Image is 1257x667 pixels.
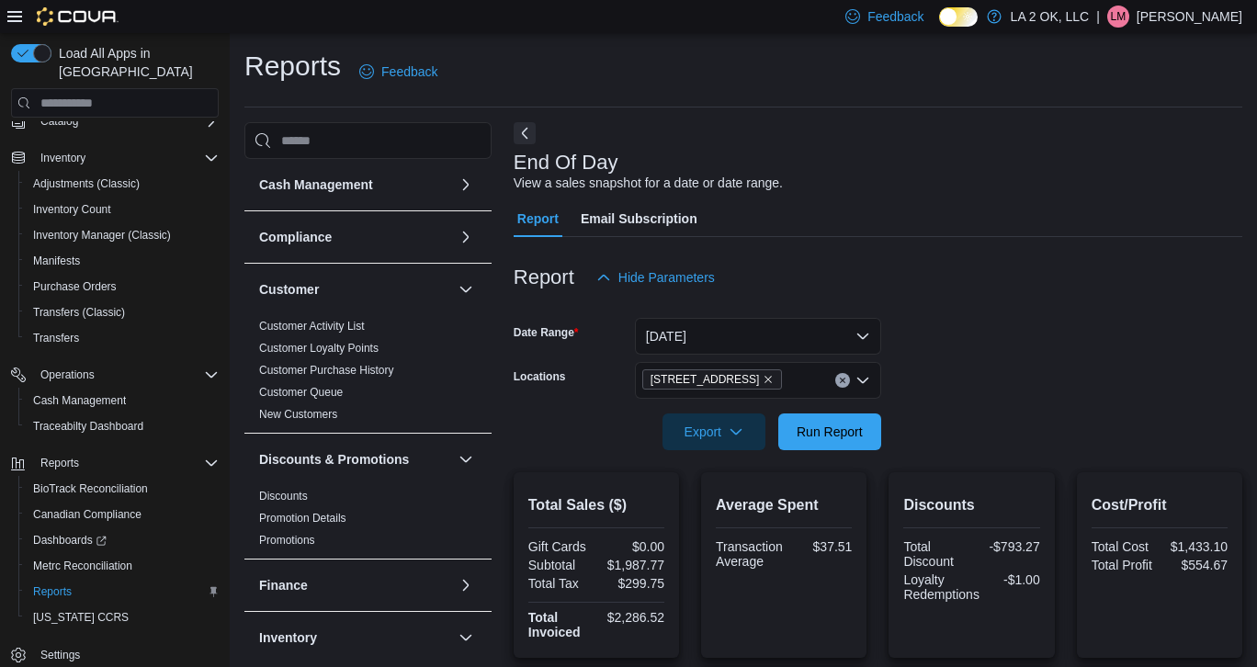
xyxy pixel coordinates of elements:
[26,529,114,551] a: Dashboards
[716,539,783,569] div: Transaction Average
[259,341,379,356] span: Customer Loyalty Points
[26,503,149,526] a: Canadian Compliance
[33,110,219,132] span: Catalog
[33,305,125,320] span: Transfers (Classic)
[33,364,102,386] button: Operations
[939,27,940,28] span: Dark Mode
[18,553,226,579] button: Metrc Reconciliation
[244,315,492,433] div: Customer
[33,559,132,573] span: Metrc Reconciliation
[1092,539,1156,554] div: Total Cost
[455,278,477,300] button: Customer
[18,605,226,630] button: [US_STATE] CCRS
[26,301,219,323] span: Transfers (Classic)
[903,539,968,569] div: Total Discount
[259,228,451,246] button: Compliance
[352,53,445,90] a: Feedback
[778,413,881,450] button: Run Report
[18,325,226,351] button: Transfers
[26,581,219,603] span: Reports
[259,228,332,246] h3: Compliance
[33,644,87,666] a: Settings
[259,576,451,594] button: Finance
[651,370,760,389] span: [STREET_ADDRESS]
[18,300,226,325] button: Transfers (Classic)
[33,419,143,434] span: Traceabilty Dashboard
[259,534,315,547] a: Promotions
[514,174,783,193] div: View a sales snapshot for a date or date range.
[18,274,226,300] button: Purchase Orders
[40,456,79,470] span: Reports
[259,364,394,377] a: Customer Purchase History
[18,248,226,274] button: Manifests
[790,539,853,554] div: $37.51
[589,259,722,296] button: Hide Parameters
[33,610,129,625] span: [US_STATE] CCRS
[259,512,346,525] a: Promotion Details
[40,648,80,662] span: Settings
[4,108,226,134] button: Catalog
[581,200,697,237] span: Email Subscription
[18,476,226,502] button: BioTrack Reconciliation
[26,581,79,603] a: Reports
[33,202,111,217] span: Inventory Count
[26,555,219,577] span: Metrc Reconciliation
[455,574,477,596] button: Finance
[259,319,365,333] span: Customer Activity List
[600,576,664,591] div: $299.75
[259,363,394,378] span: Customer Purchase History
[26,555,140,577] a: Metrc Reconciliation
[514,325,579,340] label: Date Range
[528,576,593,591] div: Total Tax
[26,224,178,246] a: Inventory Manager (Classic)
[26,173,147,195] a: Adjustments (Classic)
[4,362,226,388] button: Operations
[244,485,492,559] div: Discounts & Promotions
[26,276,219,298] span: Purchase Orders
[259,450,409,469] h3: Discounts & Promotions
[259,628,317,647] h3: Inventory
[455,627,477,649] button: Inventory
[528,539,593,554] div: Gift Cards
[26,250,87,272] a: Manifests
[33,481,148,496] span: BioTrack Reconciliation
[26,327,219,349] span: Transfers
[4,145,226,171] button: Inventory
[33,584,72,599] span: Reports
[33,643,219,666] span: Settings
[600,558,664,572] div: $1,987.77
[600,610,664,625] div: $2,286.52
[1011,6,1090,28] p: LA 2 OK, LLC
[26,606,136,628] a: [US_STATE] CCRS
[1163,539,1228,554] div: $1,433.10
[1092,558,1156,572] div: Total Profit
[33,254,80,268] span: Manifests
[33,110,85,132] button: Catalog
[763,374,774,385] button: Remove 1 SE 59th St from selection in this group
[40,114,78,129] span: Catalog
[259,489,308,503] span: Discounts
[259,280,451,299] button: Customer
[716,494,852,516] h2: Average Spent
[259,511,346,526] span: Promotion Details
[987,572,1040,587] div: -$1.00
[33,228,171,243] span: Inventory Manager (Classic)
[1111,6,1127,28] span: LM
[259,490,308,503] a: Discounts
[33,364,219,386] span: Operations
[855,373,870,388] button: Open list of options
[26,173,219,195] span: Adjustments (Classic)
[662,413,765,450] button: Export
[514,152,618,174] h3: End Of Day
[939,7,978,27] input: Dark Mode
[26,606,219,628] span: Washington CCRS
[26,198,119,220] a: Inventory Count
[26,198,219,220] span: Inventory Count
[618,268,715,287] span: Hide Parameters
[18,502,226,527] button: Canadian Compliance
[26,503,219,526] span: Canadian Compliance
[4,450,226,476] button: Reports
[26,415,151,437] a: Traceabilty Dashboard
[455,174,477,196] button: Cash Management
[1092,494,1228,516] h2: Cost/Profit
